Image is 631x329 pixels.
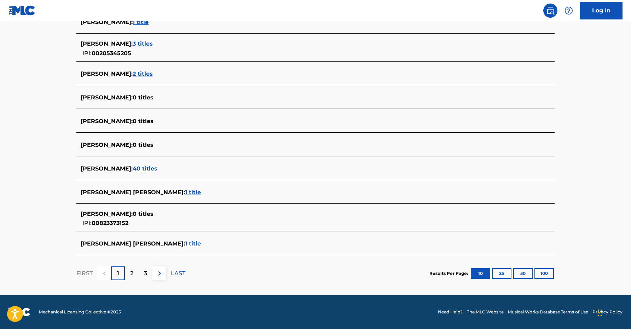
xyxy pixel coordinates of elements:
[513,268,533,279] button: 50
[467,309,504,315] a: The MLC Website
[592,309,623,315] a: Privacy Policy
[82,220,92,226] span: IPI:
[133,19,149,25] span: 1 title
[133,165,157,172] span: 40 titles
[92,220,128,226] span: 00823373152
[133,118,154,125] span: 0 titles
[81,70,133,77] span: [PERSON_NAME] :
[546,6,555,15] img: search
[133,94,154,101] span: 0 titles
[8,308,30,316] img: logo
[144,269,147,278] p: 3
[81,210,133,217] span: [PERSON_NAME] :
[580,2,623,19] a: Log In
[565,6,573,15] img: help
[81,165,133,172] span: [PERSON_NAME] :
[8,5,36,16] img: MLC Logo
[543,4,557,18] a: Public Search
[81,40,133,47] span: [PERSON_NAME] :
[508,309,588,315] a: Musical Works Database Terms of Use
[92,50,131,57] span: 00205345205
[471,268,490,279] button: 10
[133,142,154,148] span: 0 titles
[130,269,133,278] p: 2
[534,268,554,279] button: 100
[81,189,185,196] span: [PERSON_NAME] [PERSON_NAME] :
[492,268,511,279] button: 25
[81,142,133,148] span: [PERSON_NAME] :
[81,240,185,247] span: [PERSON_NAME] [PERSON_NAME] :
[133,70,153,77] span: 2 titles
[438,309,463,315] a: Need Help?
[562,4,576,18] div: Help
[185,240,201,247] span: 1 title
[82,50,92,57] span: IPI:
[76,269,93,278] p: FIRST
[155,269,164,278] img: right
[81,94,133,101] span: [PERSON_NAME] :
[185,189,201,196] span: 1 title
[81,118,133,125] span: [PERSON_NAME] :
[133,40,153,47] span: 3 titles
[39,309,121,315] span: Mechanical Licensing Collective © 2025
[117,269,119,278] p: 1
[429,270,470,277] p: Results Per Page:
[133,210,154,217] span: 0 titles
[598,302,602,323] div: Drag
[171,269,185,278] p: LAST
[81,19,133,25] span: [PERSON_NAME] :
[596,295,631,329] iframe: Chat Widget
